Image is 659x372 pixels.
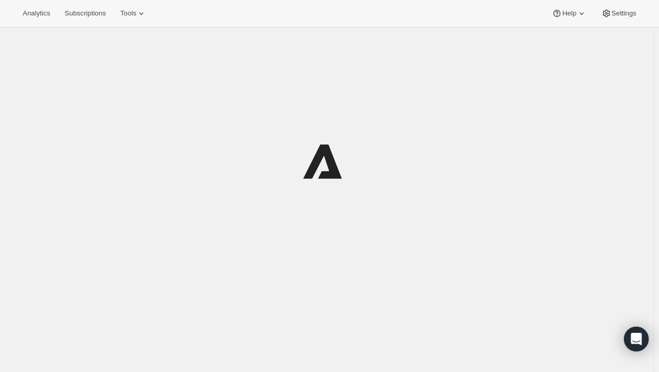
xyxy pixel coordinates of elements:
span: Analytics [23,9,50,18]
button: Settings [595,6,642,21]
span: Settings [612,9,636,18]
button: Analytics [17,6,56,21]
div: Open Intercom Messenger [624,327,649,351]
span: Subscriptions [64,9,106,18]
button: Subscriptions [58,6,112,21]
button: Help [546,6,592,21]
span: Tools [120,9,136,18]
button: Tools [114,6,153,21]
span: Help [562,9,576,18]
